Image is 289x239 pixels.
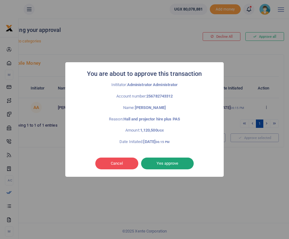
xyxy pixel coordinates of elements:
[95,158,138,169] button: Cancel
[79,139,210,145] p: Date Initated:
[87,68,202,79] h2: You are about to approve this transaction
[140,128,164,133] strong: 1,120,500
[157,129,164,132] small: UGX
[146,94,173,98] strong: 256782743312
[79,82,210,88] p: Inititator:
[135,105,166,110] strong: [PERSON_NAME]
[127,82,178,87] strong: Administrator Administrator
[79,116,210,123] p: Reason:
[141,158,194,169] button: Yes approve
[79,127,210,134] p: Amount:
[79,93,210,100] p: Account number:
[79,105,210,111] p: Name:
[143,139,169,144] strong: [DATE]
[156,140,170,144] small: 06:15 PM
[123,117,180,121] strong: Hall and projector hire plus PAS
